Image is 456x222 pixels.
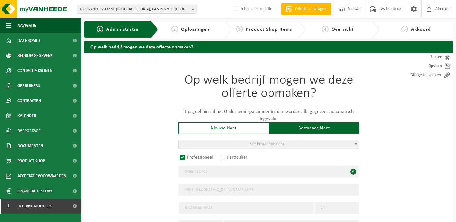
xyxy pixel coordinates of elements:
[97,26,103,32] span: 1
[401,26,408,32] span: 5
[17,153,45,168] span: Product Shop
[17,123,41,138] span: Rapportage
[106,27,138,32] span: Administratie
[178,184,359,196] input: Naam
[17,199,52,214] span: Interne modules
[246,27,292,32] span: Product Shop Items
[281,3,331,15] a: Offerte aanvragen
[232,5,272,14] label: Interne informatie
[77,5,197,14] button: 01-053203 - VSOP ST.-[GEOGRAPHIC_DATA], CAMPUS VTI - [GEOGRAPHIC_DATA]
[84,41,453,52] h2: Op welk bedrijf mogen we deze offerte opmaken?
[171,26,178,32] span: 2
[17,168,66,183] span: Acceptatievoorwaarden
[80,5,189,14] span: 01-053203 - VSOP ST.-[GEOGRAPHIC_DATA], CAMPUS VTI - [GEOGRAPHIC_DATA]
[269,122,359,134] div: Bestaande klant
[17,18,36,33] span: Navigatie
[6,199,11,214] span: I
[219,153,249,162] label: Particulier
[332,27,354,32] span: Overzicht
[17,78,40,93] span: Gebruikers
[382,26,450,33] a: 5Akkoord
[309,26,367,33] a: 4Overzicht
[314,202,359,214] input: Nr
[399,62,453,71] a: Opslaan
[17,33,40,48] span: Dashboard
[181,27,209,32] span: Oplossingen
[179,202,314,214] input: Straat
[178,74,359,103] h1: Op welk bedrijf mogen we deze offerte opmaken?
[235,26,294,33] a: 3Product Shop Items
[17,183,52,199] span: Financial History
[250,142,284,146] span: Kies bestaande klant
[178,108,359,122] p: Tip: geef hier al het Ondernemingsnummer in, dan worden alle gegevens automatisch ingevuld.
[411,27,431,32] span: Akkoord
[17,138,43,153] span: Documenten
[89,26,146,33] a: 1Administratie
[17,93,41,108] span: Contracten
[178,166,359,178] input: Ondernemingsnummer
[178,122,269,134] div: Nieuwe klant
[399,71,453,80] a: Bijlage toevoegen
[178,153,215,162] label: Professioneel
[236,26,243,32] span: 3
[322,26,329,32] span: 4
[161,26,220,33] a: 2Oplossingen
[399,53,453,62] a: Sluiten
[350,169,356,175] span: A
[17,63,52,78] span: Contactpersonen
[17,108,36,123] span: Kalender
[17,48,53,63] span: Bedrijfsgegevens
[294,6,328,12] span: Offerte aanvragen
